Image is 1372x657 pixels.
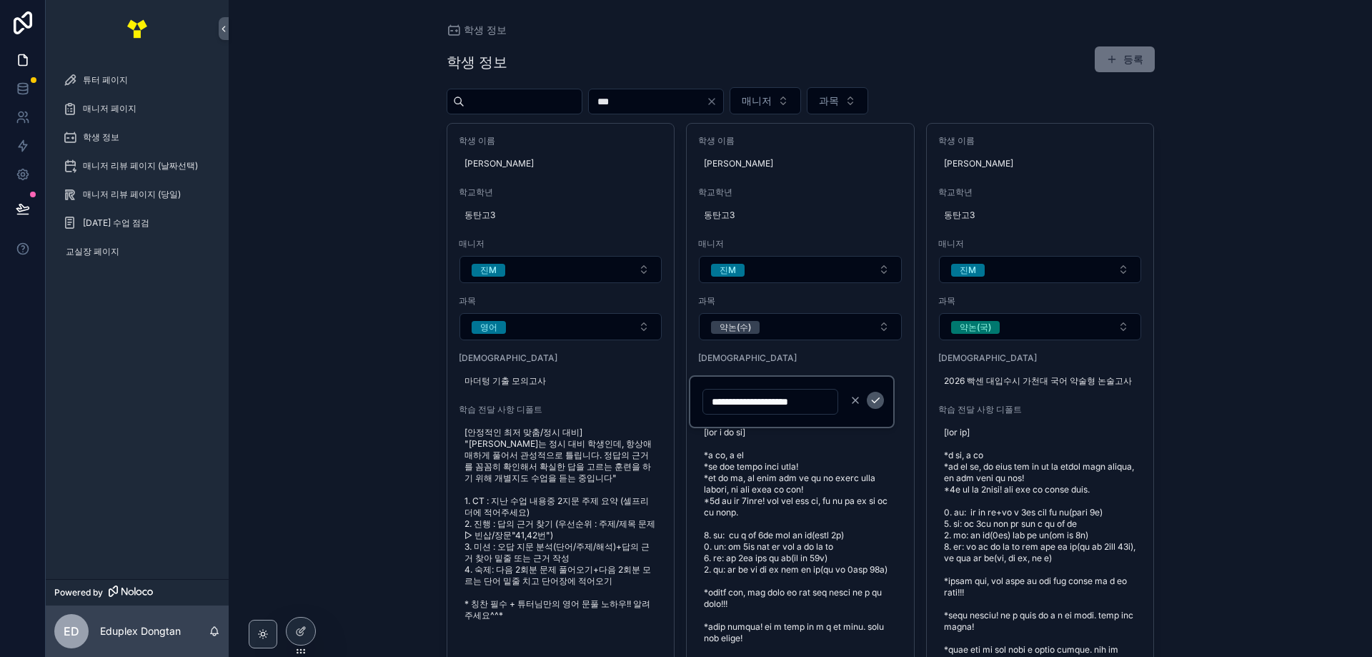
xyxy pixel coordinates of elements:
div: 진M [960,264,976,277]
span: 과목 [938,295,1143,307]
h1: 학생 정보 [447,52,507,72]
span: 학교학년 [459,187,663,198]
div: 진M [480,264,497,277]
span: Powered by [54,587,103,598]
span: 튜터 페이지 [83,74,128,86]
a: 매니저 리뷰 페이지 (당일) [54,182,220,207]
span: [안정적인 최저 맞춤/정시 대비] "[PERSON_NAME]는 정시 대비 학생인데, 항상애매하게 풀어서 관성적으로 틀립니다. 정답의 근거를 꼼꼼히 확인해서 확실한 답을 고르는... [464,427,657,621]
button: Select Button [939,313,1142,340]
div: 진M [720,264,736,277]
button: Clear [706,96,723,107]
span: 매니저 리뷰 페이지 (날짜선택) [83,160,198,172]
div: scrollable content [46,57,229,283]
a: 교실장 페이지 [54,239,220,265]
span: 동탄고3 [464,209,657,221]
span: 매니저 [938,238,1143,250]
span: [PERSON_NAME] [704,158,897,169]
a: 학생 정보 [447,23,507,37]
span: 교실장 페이지 [66,246,119,257]
span: 학생 이름 [459,135,663,147]
span: 과목 [698,295,903,307]
span: [DEMOGRAPHIC_DATA] [698,352,903,364]
a: 매니저 리뷰 페이지 (날짜선택) [54,153,220,179]
span: 학생 이름 [698,135,903,147]
p: Eduplex Dongtan [100,624,181,638]
a: [DATE] 수업 점검 [54,210,220,236]
span: 학교학년 [698,187,903,198]
button: 등록 [1095,46,1155,72]
span: 매니저 [742,94,772,108]
button: Select Button [807,87,868,114]
button: Select Button [699,313,902,340]
div: 약논(수) [720,321,751,334]
span: [DEMOGRAPHIC_DATA] [459,352,663,364]
div: 영어 [480,321,497,334]
span: [DEMOGRAPHIC_DATA] [938,352,1143,364]
a: 튜터 페이지 [54,67,220,93]
span: 학습 전달 사항 디폴트 [459,404,663,415]
span: 매니저 페이지 [83,103,136,114]
a: 매니저 페이지 [54,96,220,122]
span: 학교학년 [938,187,1143,198]
button: Select Button [459,313,662,340]
span: 학습 전달 사항 디폴트 [938,404,1143,415]
button: Select Button [730,87,801,114]
span: 매니저 [698,238,903,250]
span: 동탄고3 [704,209,897,221]
button: Select Button [459,256,662,283]
a: 학생 정보 [54,124,220,150]
div: 약논(국) [960,321,991,334]
span: [PERSON_NAME] [464,158,657,169]
a: Powered by [46,579,229,606]
span: 2026 빡센 대입수시 가천대 국어 약술형 논술고사 [944,375,1137,387]
span: 과목 [819,94,839,108]
span: 매니저 [459,238,663,250]
span: 학생 정보 [83,132,119,143]
span: 매니저 리뷰 페이지 (당일) [83,189,181,200]
span: 학생 이름 [938,135,1143,147]
img: App logo [126,17,149,40]
span: 과목 [459,295,663,307]
span: 학생 정보 [464,23,507,37]
span: 동탄고3 [944,209,1137,221]
button: Select Button [699,256,902,283]
span: ED [64,623,79,640]
span: [PERSON_NAME] [944,158,1137,169]
button: Select Button [939,256,1142,283]
span: [DATE] 수업 점검 [83,217,149,229]
span: 마더텅 기출 모의고사 [464,375,657,387]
